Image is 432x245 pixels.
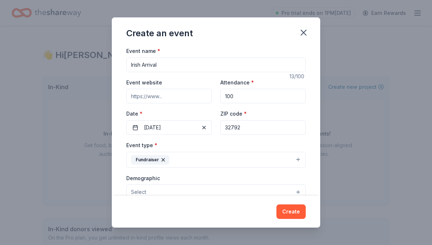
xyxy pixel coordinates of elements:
input: 20 [220,89,306,103]
div: 13 /100 [289,72,306,81]
input: 12345 (U.S. only) [220,120,306,135]
input: Spring Fundraiser [126,58,306,72]
button: [DATE] [126,120,212,135]
label: Event type [126,142,157,149]
div: Fundraiser [131,155,169,165]
button: Select [126,184,306,200]
label: Event name [126,47,160,55]
label: Demographic [126,175,160,182]
div: Create an event [126,28,193,39]
label: Event website [126,79,162,86]
button: Fundraiser [126,152,306,168]
label: Attendance [220,79,254,86]
input: https://www... [126,89,212,103]
label: ZIP code [220,110,247,117]
label: Date [126,110,212,117]
button: Create [276,204,306,219]
span: Select [131,188,146,196]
